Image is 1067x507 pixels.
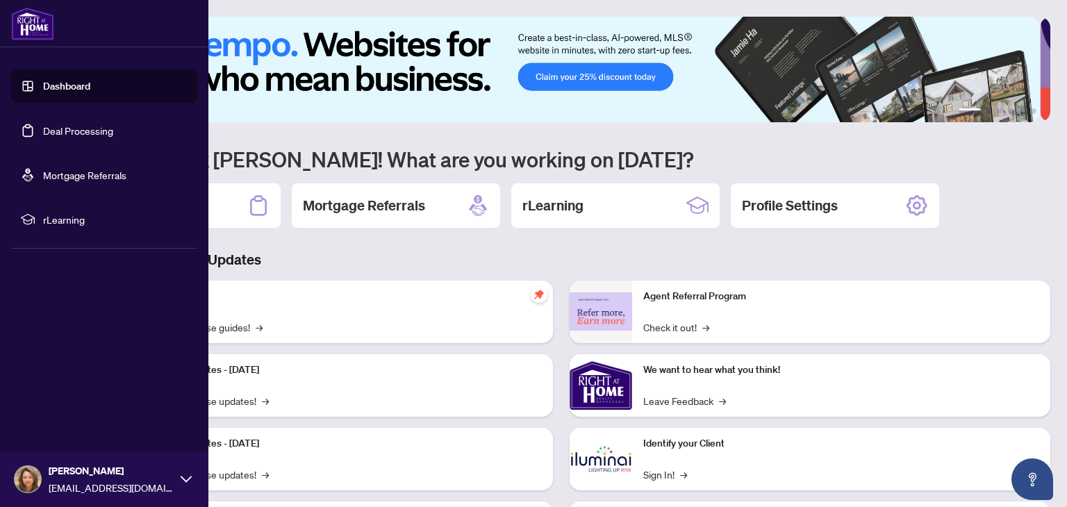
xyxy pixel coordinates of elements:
[72,146,1050,172] h1: Welcome back [PERSON_NAME]! What are you working on [DATE]?
[570,292,632,331] img: Agent Referral Program
[43,124,113,137] a: Deal Processing
[146,436,542,451] p: Platform Updates - [DATE]
[11,7,54,40] img: logo
[146,363,542,378] p: Platform Updates - [DATE]
[643,436,1039,451] p: Identify your Client
[43,169,126,181] a: Mortgage Referrals
[256,319,263,335] span: →
[742,196,838,215] h2: Profile Settings
[1009,108,1014,114] button: 4
[72,17,1040,122] img: Slide 0
[262,467,269,482] span: →
[959,108,981,114] button: 1
[643,393,726,408] a: Leave Feedback→
[72,250,1050,269] h3: Brokerage & Industry Updates
[262,393,269,408] span: →
[49,480,174,495] span: [EMAIL_ADDRESS][DOMAIN_NAME]
[531,286,547,303] span: pushpin
[570,354,632,417] img: We want to hear what you think!
[49,463,174,479] span: [PERSON_NAME]
[1031,108,1036,114] button: 6
[643,467,687,482] a: Sign In!→
[303,196,425,215] h2: Mortgage Referrals
[643,289,1039,304] p: Agent Referral Program
[43,212,188,227] span: rLearning
[998,108,1003,114] button: 3
[643,363,1039,378] p: We want to hear what you think!
[570,428,632,490] img: Identify your Client
[680,467,687,482] span: →
[1020,108,1025,114] button: 5
[643,319,709,335] a: Check it out!→
[986,108,992,114] button: 2
[1011,458,1053,500] button: Open asap
[15,466,41,492] img: Profile Icon
[702,319,709,335] span: →
[522,196,584,215] h2: rLearning
[719,393,726,408] span: →
[146,289,542,304] p: Self-Help
[43,80,90,92] a: Dashboard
